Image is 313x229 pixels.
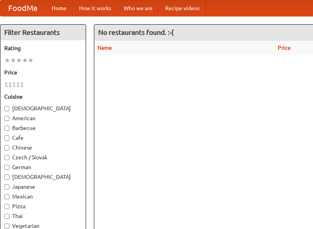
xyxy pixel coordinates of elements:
a: FoodMe [0,0,45,16]
a: How it works [73,0,117,16]
input: [DEMOGRAPHIC_DATA] [4,175,9,180]
h5: Price [4,69,82,76]
input: Barbecue [4,126,9,131]
label: German [4,163,82,171]
label: Cafe [4,134,82,142]
input: German [4,165,9,170]
input: [DEMOGRAPHIC_DATA] [4,106,9,111]
input: Czech / Slovak [4,155,9,160]
label: Barbecue [4,124,82,132]
label: Czech / Slovak [4,153,82,161]
label: Chinese [4,144,82,151]
li: $ [8,80,12,89]
label: Japanese [4,183,82,191]
li: ★ [16,56,22,65]
a: Recipe videos [159,0,206,16]
a: Price [278,45,291,51]
li: $ [4,80,8,89]
label: [DEMOGRAPHIC_DATA] [4,173,82,181]
h5: Cuisine [4,93,82,101]
input: Chinese [4,145,9,150]
h5: Rating [4,44,82,52]
a: Name [97,45,112,51]
input: Vegetarian [4,224,9,229]
input: American [4,116,9,121]
li: ★ [28,56,34,65]
input: Pizza [4,204,9,209]
li: $ [16,80,20,89]
h4: Filter Restaurants [0,25,86,40]
a: Who we are [117,0,159,16]
label: Thai [4,212,82,220]
li: ★ [4,56,10,65]
label: American [4,114,82,122]
a: Home [45,0,73,16]
label: [DEMOGRAPHIC_DATA] [4,105,82,112]
input: Japanese [4,184,9,189]
input: Mexican [4,194,9,199]
label: Mexican [4,193,82,200]
label: Pizza [4,202,82,210]
li: $ [20,80,24,89]
li: $ [12,80,16,89]
input: Cafe [4,135,9,141]
li: ★ [22,56,28,65]
li: ★ [10,56,16,65]
input: Thai [4,214,9,219]
ng-pluralize: No restaurants found. :-( [98,29,174,36]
